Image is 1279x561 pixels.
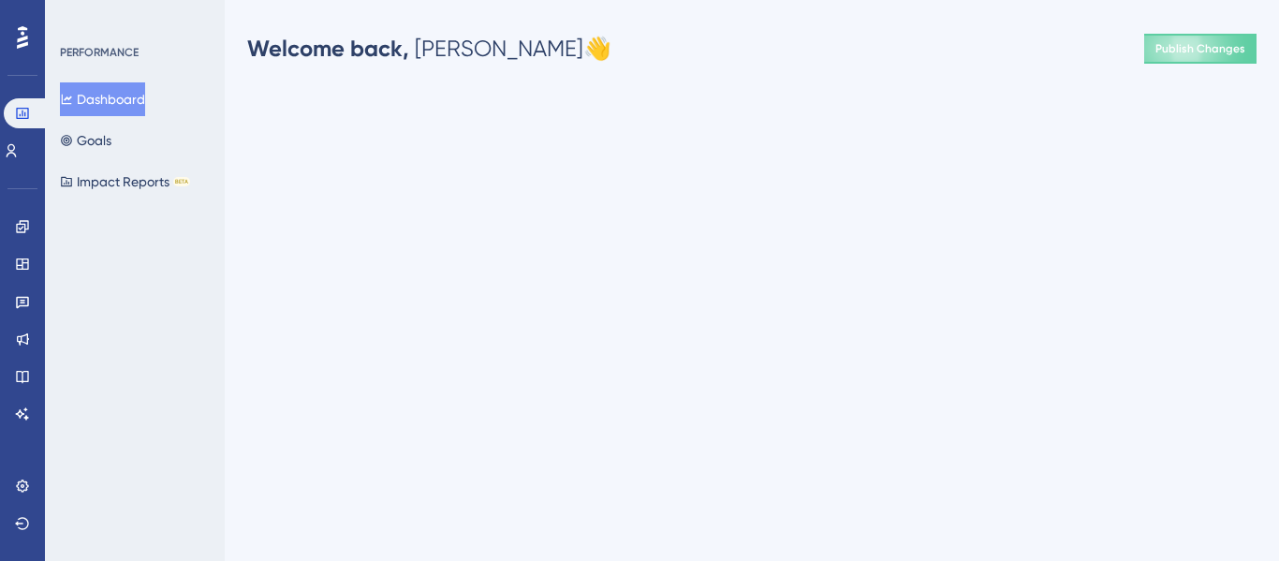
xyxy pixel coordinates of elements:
[60,165,190,199] button: Impact ReportsBETA
[173,177,190,186] div: BETA
[60,124,111,157] button: Goals
[247,35,409,62] span: Welcome back,
[1155,41,1245,56] span: Publish Changes
[1144,34,1257,64] button: Publish Changes
[60,82,145,116] button: Dashboard
[247,34,611,64] div: [PERSON_NAME] 👋
[60,45,139,60] div: PERFORMANCE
